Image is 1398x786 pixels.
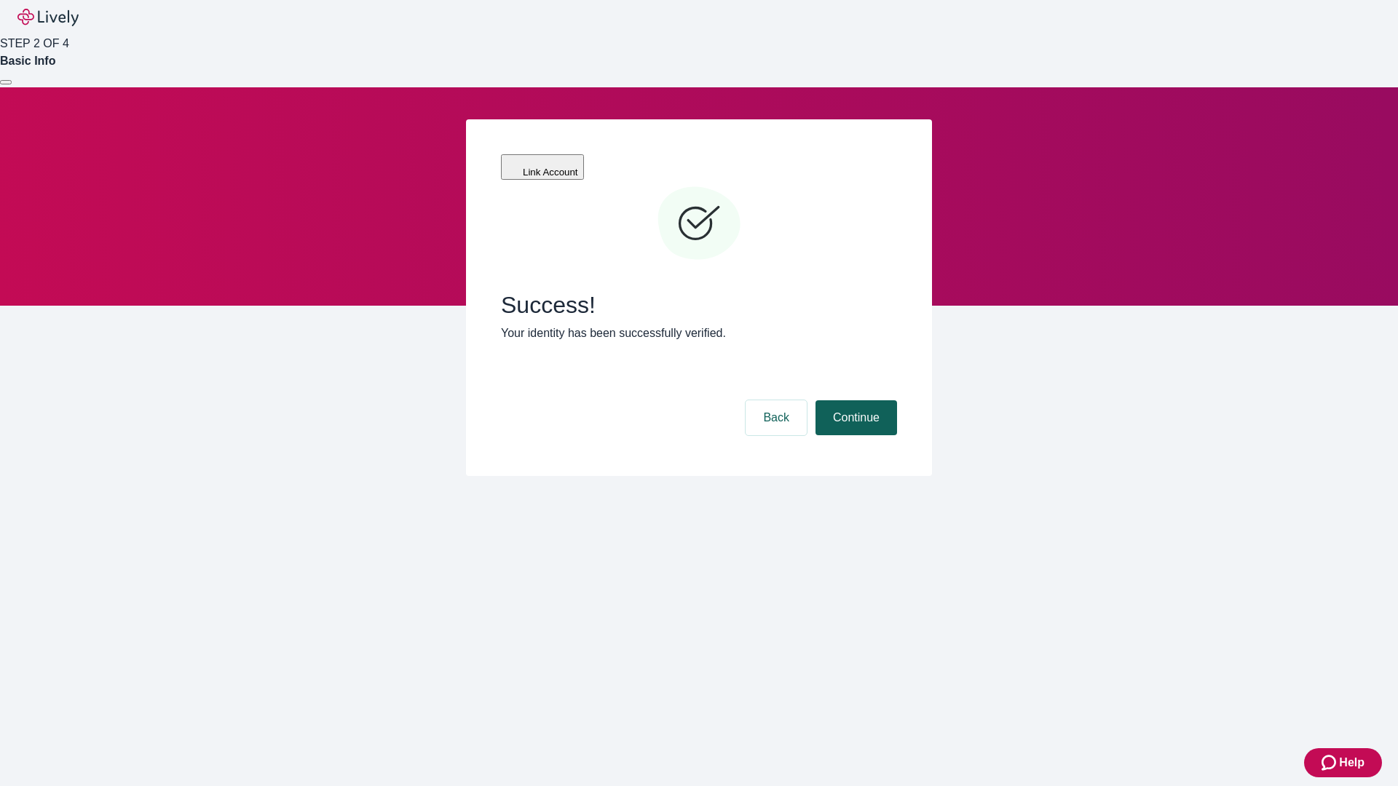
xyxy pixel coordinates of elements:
svg: Checkmark icon [655,180,743,268]
svg: Zendesk support icon [1322,754,1339,771]
button: Back [746,400,807,435]
span: Help [1339,754,1365,771]
button: Zendesk support iconHelp [1304,748,1382,777]
button: Continue [815,400,897,435]
p: Your identity has been successfully verified. [501,325,897,342]
span: Success! [501,291,897,319]
button: Link Account [501,154,584,180]
img: Lively [17,9,79,26]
